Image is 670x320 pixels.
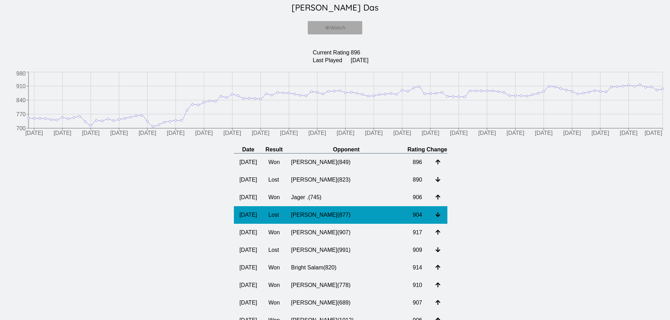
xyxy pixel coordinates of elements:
tspan: [DATE] [252,130,269,136]
tspan: [DATE] [195,130,213,136]
tspan: 840 [16,97,26,103]
tspan: [DATE] [592,130,609,136]
th: Date [234,146,263,154]
tspan: [DATE] [223,130,241,136]
tspan: [DATE] [82,130,100,136]
td: 896 [350,49,369,56]
td: 904 [407,206,429,224]
tspan: [DATE] [506,130,524,136]
tspan: 700 [16,125,26,131]
td: [DATE] [234,294,263,312]
tspan: [DATE] [393,130,411,136]
td: Jager . ( 745 ) [286,189,407,206]
td: Won [263,154,286,171]
tspan: [DATE] [308,130,326,136]
tspan: [DATE] [53,130,71,136]
tspan: [DATE] [110,130,128,136]
td: [PERSON_NAME] ( 907 ) [286,224,407,241]
td: Bright Salam ( 820 ) [286,259,407,276]
td: [PERSON_NAME] ( 778 ) [286,276,407,294]
th: Rating Change [407,146,447,154]
td: [DATE] [234,259,263,276]
td: 909 [407,241,429,259]
th: Opponent [286,146,407,154]
tspan: [DATE] [535,130,553,136]
td: [DATE] [350,57,369,64]
td: [DATE] [234,154,263,171]
td: [DATE] [234,171,263,189]
tspan: 770 [16,111,26,117]
td: 910 [407,276,429,294]
tspan: 910 [16,83,26,89]
tspan: [DATE] [25,130,43,136]
th: Result [263,146,286,154]
td: 890 [407,171,429,189]
td: [PERSON_NAME] ( 877 ) [286,206,407,224]
td: [DATE] [234,276,263,294]
td: Lost [263,206,286,224]
tspan: [DATE] [280,130,298,136]
td: Lost [263,241,286,259]
td: [DATE] [234,206,263,224]
tspan: [DATE] [645,130,662,136]
td: Won [263,276,286,294]
td: Lost [263,171,286,189]
tspan: [DATE] [139,130,156,136]
tspan: [DATE] [450,130,467,136]
td: 917 [407,224,429,241]
tspan: [DATE] [620,130,637,136]
td: 907 [407,294,429,312]
td: Won [263,259,286,276]
tspan: 980 [16,71,26,77]
td: 914 [407,259,429,276]
tspan: [DATE] [563,130,581,136]
td: [DATE] [234,241,263,259]
tspan: [DATE] [422,130,439,136]
td: [DATE] [234,224,263,241]
td: Won [263,189,286,206]
tspan: [DATE] [478,130,496,136]
td: [PERSON_NAME] ( 849 ) [286,154,407,171]
td: [PERSON_NAME] ( 991 ) [286,241,407,259]
td: [PERSON_NAME] ( 823 ) [286,171,407,189]
td: Current Rating [312,49,350,56]
td: 896 [407,154,429,171]
td: Won [263,224,286,241]
tspan: [DATE] [167,130,184,136]
td: [DATE] [234,189,263,206]
td: Won [263,294,286,312]
td: 906 [407,189,429,206]
button: Watch [308,21,362,34]
tspan: [DATE] [337,130,354,136]
td: [PERSON_NAME] ( 689 ) [286,294,407,312]
tspan: [DATE] [365,130,383,136]
td: Last Played [312,57,350,64]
